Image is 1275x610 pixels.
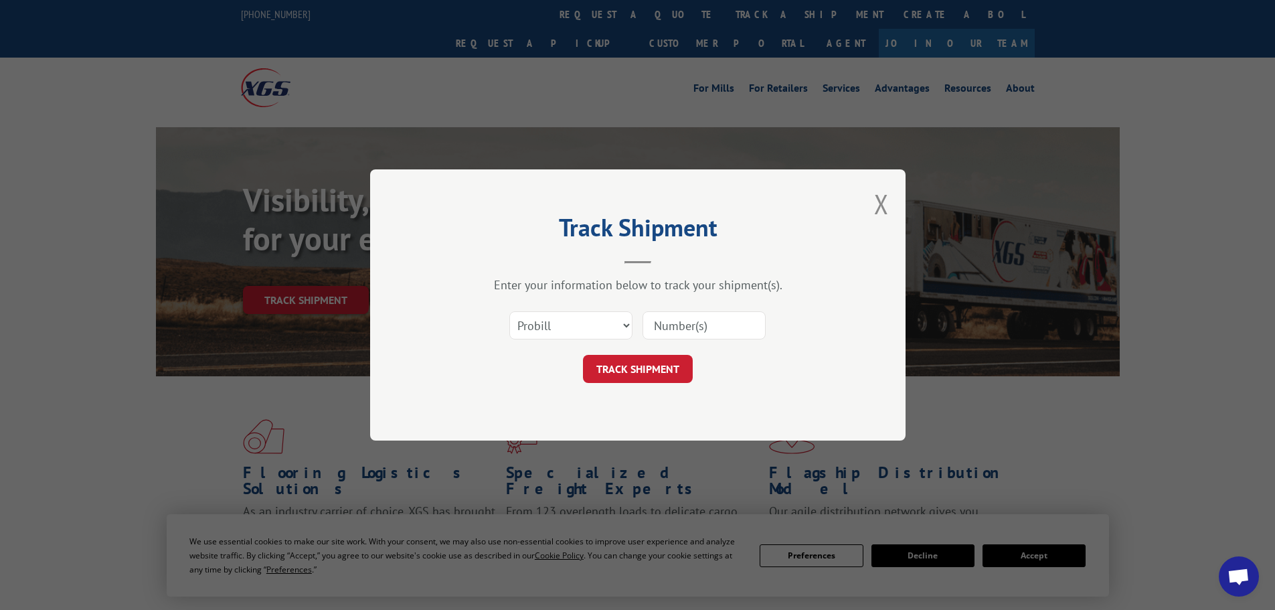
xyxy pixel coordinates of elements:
div: Enter your information below to track your shipment(s). [437,277,839,293]
input: Number(s) [643,311,766,339]
button: Close modal [874,186,889,222]
button: TRACK SHIPMENT [583,355,693,383]
a: Open chat [1219,556,1259,597]
h2: Track Shipment [437,218,839,244]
